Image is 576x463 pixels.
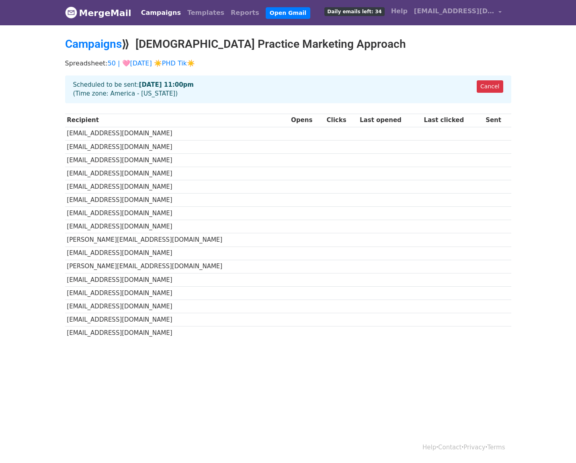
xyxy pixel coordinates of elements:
[477,80,503,93] a: Cancel
[266,7,310,19] a: Open Gmail
[228,5,262,21] a: Reports
[487,444,505,451] a: Terms
[65,273,289,286] td: [EMAIL_ADDRESS][DOMAIN_NAME]
[324,7,384,16] span: Daily emails left: 34
[65,233,289,247] td: [PERSON_NAME][EMAIL_ADDRESS][DOMAIN_NAME]
[289,114,324,127] th: Opens
[414,6,494,16] span: [EMAIL_ADDRESS][DOMAIN_NAME]
[65,4,131,21] a: MergeMail
[65,220,289,233] td: [EMAIL_ADDRESS][DOMAIN_NAME]
[65,260,289,273] td: [PERSON_NAME][EMAIL_ADDRESS][DOMAIN_NAME]
[65,300,289,313] td: [EMAIL_ADDRESS][DOMAIN_NAME]
[65,180,289,194] td: [EMAIL_ADDRESS][DOMAIN_NAME]
[138,5,184,21] a: Campaigns
[65,313,289,326] td: [EMAIL_ADDRESS][DOMAIN_NAME]
[65,167,289,180] td: [EMAIL_ADDRESS][DOMAIN_NAME]
[65,207,289,220] td: [EMAIL_ADDRESS][DOMAIN_NAME]
[65,37,511,51] h2: ⟫ [DEMOGRAPHIC_DATA] Practice Marketing Approach
[65,326,289,340] td: [EMAIL_ADDRESS][DOMAIN_NAME]
[108,59,195,67] a: 50 | 🩷[DATE] ☀️PHD Tik☀️
[65,114,289,127] th: Recipient
[65,75,511,103] div: Scheduled to be sent: (Time zone: America - [US_STATE])
[422,114,484,127] th: Last clicked
[65,153,289,167] td: [EMAIL_ADDRESS][DOMAIN_NAME]
[325,114,358,127] th: Clicks
[438,444,461,451] a: Contact
[463,444,485,451] a: Privacy
[65,247,289,260] td: [EMAIL_ADDRESS][DOMAIN_NAME]
[65,140,289,153] td: [EMAIL_ADDRESS][DOMAIN_NAME]
[139,81,194,88] strong: [DATE] 11:00pm
[321,3,387,19] a: Daily emails left: 34
[65,127,289,140] td: [EMAIL_ADDRESS][DOMAIN_NAME]
[422,444,436,451] a: Help
[484,114,511,127] th: Sent
[184,5,228,21] a: Templates
[65,6,77,18] img: MergeMail logo
[65,194,289,207] td: [EMAIL_ADDRESS][DOMAIN_NAME]
[65,59,511,67] p: Spreadsheet:
[65,286,289,300] td: [EMAIL_ADDRESS][DOMAIN_NAME]
[388,3,411,19] a: Help
[65,37,122,51] a: Campaigns
[358,114,422,127] th: Last opened
[411,3,505,22] a: [EMAIL_ADDRESS][DOMAIN_NAME]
